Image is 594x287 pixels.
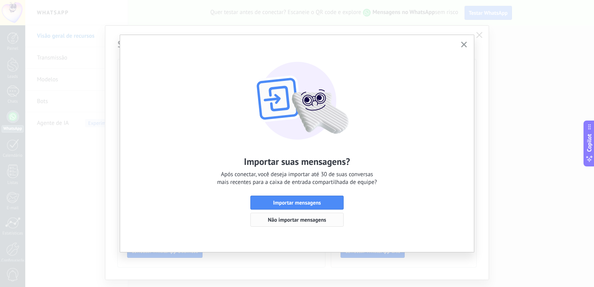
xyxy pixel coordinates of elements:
h2: Importar suas mensagens? [244,156,350,168]
span: Após conectar, você deseja importar até 30 de suas conversas mais recentes para a caixa de entrad... [217,171,377,186]
button: Importar mensagens [250,196,344,210]
span: Importar mensagens [273,200,321,205]
button: Não importar mensagens [250,213,344,227]
span: Não importar mensagens [268,217,326,222]
span: Copilot [585,134,593,152]
img: wa-lite-import.png [211,47,383,140]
